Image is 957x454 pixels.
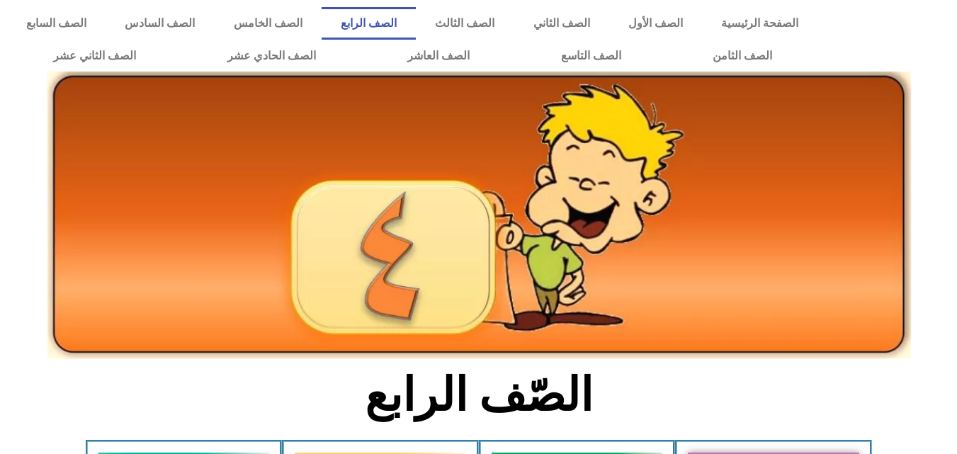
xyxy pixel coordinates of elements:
a: الصف السابع [7,7,106,40]
h2: الصّف الرابع [244,368,713,423]
a: الصف الثاني [514,7,609,40]
a: الصفحة الرئيسية [702,7,817,40]
a: الصف الثاني عشر [7,40,181,72]
a: الصف الخامس [215,7,322,40]
a: الصف الرابع [322,7,416,40]
a: الصف التاسع [515,40,667,72]
a: الصف الثامن [667,40,817,72]
a: الصف العاشر [361,40,515,72]
a: الصف الثالث [416,7,514,40]
a: الصف الأول [609,7,702,40]
a: الصف الحادي عشر [181,40,361,72]
a: الصف السادس [106,7,214,40]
